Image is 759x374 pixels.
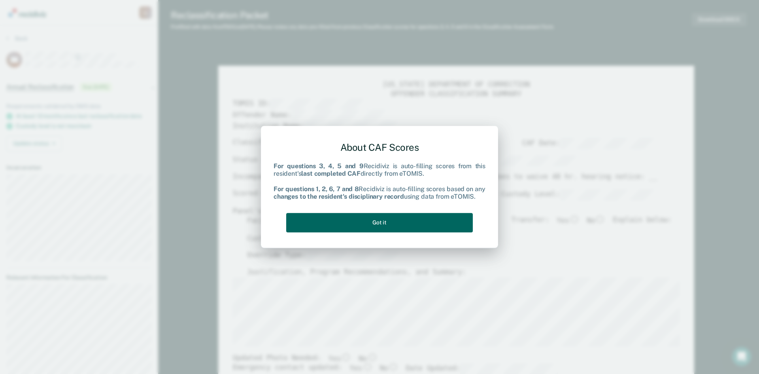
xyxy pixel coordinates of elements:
div: Recidiviz is auto-filling scores from this resident's directly from eTOMIS. Recidiviz is auto-fil... [274,163,485,201]
b: For questions 3, 4, 5 and 9 [274,163,364,170]
b: changes to the resident's disciplinary record [274,193,404,200]
div: About CAF Scores [274,135,485,159]
button: Got it [286,213,473,232]
b: For questions 1, 2, 6, 7 and 8 [274,185,359,193]
b: last completed CAF [301,170,360,178]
